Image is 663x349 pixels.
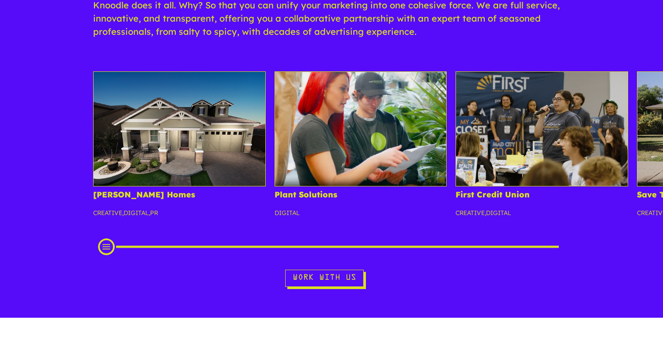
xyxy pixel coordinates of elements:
a: Plant Solutions [275,189,337,200]
p: , , [93,208,266,225]
a: Creative [456,209,485,217]
a: Work With Us [285,270,364,287]
a: First Credit Union [456,189,530,200]
p: , [456,208,628,225]
a: Digital [275,209,300,217]
a: Creative [93,209,122,217]
a: PR [150,209,158,217]
a: Digital [124,209,149,217]
a: Digital [486,209,511,217]
div: Scroll Projects [106,242,557,251]
a: [PERSON_NAME] Homes [93,189,195,200]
